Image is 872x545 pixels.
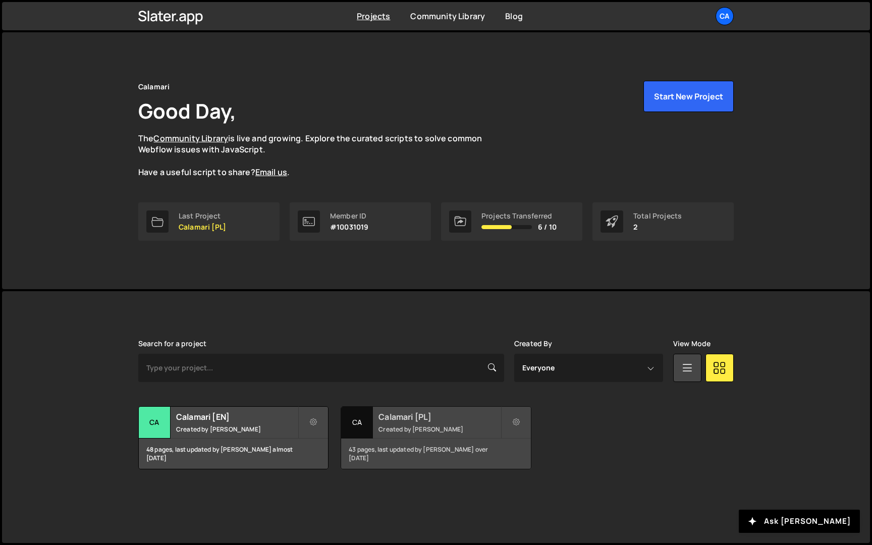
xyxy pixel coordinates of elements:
[255,167,287,178] a: Email us
[357,11,390,22] a: Projects
[153,133,228,144] a: Community Library
[139,439,328,469] div: 48 pages, last updated by [PERSON_NAME] almost [DATE]
[176,425,298,433] small: Created by [PERSON_NAME]
[138,340,206,348] label: Search for a project
[138,202,280,241] a: Last Project Calamari [PL]
[633,212,682,220] div: Total Projects
[138,97,236,125] h1: Good Day,
[341,407,373,439] div: Ca
[139,407,171,439] div: Ca
[138,81,170,93] div: Calamari
[538,223,557,231] span: 6 / 10
[739,510,860,533] button: Ask [PERSON_NAME]
[179,212,226,220] div: Last Project
[330,212,368,220] div: Member ID
[716,7,734,25] a: Ca
[341,439,530,469] div: 43 pages, last updated by [PERSON_NAME] over [DATE]
[505,11,523,22] a: Blog
[481,212,557,220] div: Projects Transferred
[514,340,553,348] label: Created By
[643,81,734,112] button: Start New Project
[330,223,368,231] p: #10031019
[633,223,682,231] p: 2
[673,340,711,348] label: View Mode
[179,223,226,231] p: Calamari [PL]
[410,11,485,22] a: Community Library
[176,411,298,422] h2: Calamari [EN]
[138,406,329,469] a: Ca Calamari [EN] Created by [PERSON_NAME] 48 pages, last updated by [PERSON_NAME] almost [DATE]
[138,354,504,382] input: Type your project...
[378,411,500,422] h2: Calamari [PL]
[378,425,500,433] small: Created by [PERSON_NAME]
[138,133,502,178] p: The is live and growing. Explore the curated scripts to solve common Webflow issues with JavaScri...
[341,406,531,469] a: Ca Calamari [PL] Created by [PERSON_NAME] 43 pages, last updated by [PERSON_NAME] over [DATE]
